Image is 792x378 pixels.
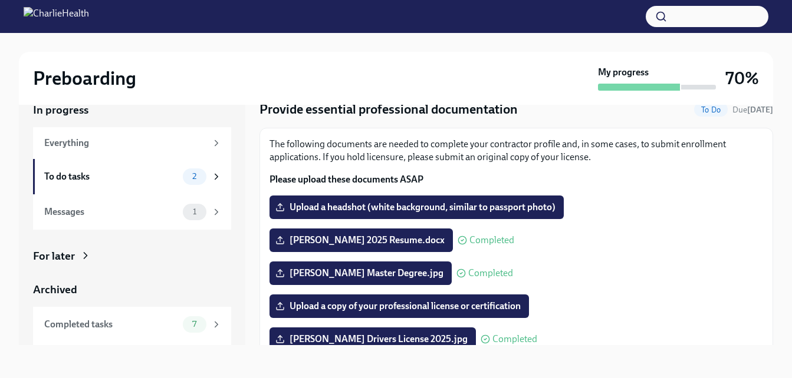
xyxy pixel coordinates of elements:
[44,205,178,218] div: Messages
[33,127,231,159] a: Everything
[33,67,136,90] h2: Preboarding
[270,261,452,285] label: [PERSON_NAME] Master Degree.jpg
[278,300,521,312] span: Upload a copy of your professional license or certification
[278,234,445,246] span: [PERSON_NAME] 2025 Resume.docx
[33,282,231,297] a: Archived
[186,207,203,216] span: 1
[732,105,773,115] span: Due
[492,334,537,344] span: Completed
[278,201,556,213] span: Upload a headshot (white background, similar to passport photo)
[468,268,513,278] span: Completed
[270,228,453,252] label: [PERSON_NAME] 2025 Resume.docx
[33,102,231,118] a: In progress
[270,138,763,164] p: The following documents are needed to complete your contractor profile and, in some cases, to sub...
[33,194,231,230] a: Messages1
[33,159,231,194] a: To do tasks2
[270,174,423,185] strong: Please upload these documents ASAP
[33,248,75,264] div: For later
[270,195,564,219] label: Upload a headshot (white background, similar to passport photo)
[33,248,231,264] a: For later
[469,236,514,245] span: Completed
[732,104,773,115] span: October 16th, 2025 09:00
[33,307,231,342] a: Completed tasks7
[598,66,649,79] strong: My progress
[259,101,518,118] h4: Provide essential professional documentation
[694,105,728,114] span: To Do
[185,320,203,329] span: 7
[44,318,178,331] div: Completed tasks
[24,7,89,26] img: CharlieHealth
[270,327,476,351] label: [PERSON_NAME] Drivers License 2025.jpg
[278,267,443,279] span: [PERSON_NAME] Master Degree.jpg
[44,137,206,150] div: Everything
[725,68,759,89] h3: 70%
[185,172,203,181] span: 2
[278,333,468,345] span: [PERSON_NAME] Drivers License 2025.jpg
[270,294,529,318] label: Upload a copy of your professional license or certification
[44,170,178,183] div: To do tasks
[747,105,773,115] strong: [DATE]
